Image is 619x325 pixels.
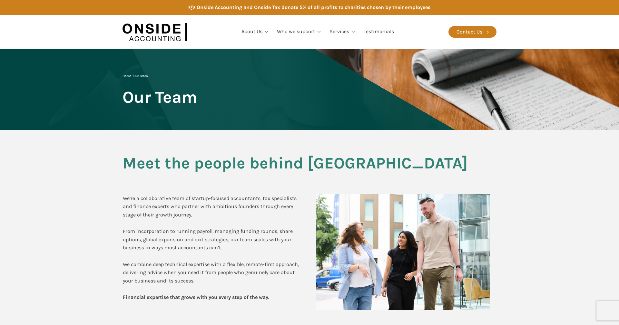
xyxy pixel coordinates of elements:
a: About Us [238,21,273,43]
span: Our Team [123,88,197,106]
a: Testimonials [360,21,398,43]
div: We’re a collaborative team of startup-focused accountants, tax specialists and finance experts wh... [123,194,303,301]
a: Services [326,21,360,43]
h2: Meet the people behind [GEOGRAPHIC_DATA] [123,154,496,180]
b: Financial expertise that grows with you every step of the way. [123,294,269,300]
a: Who we support [273,21,326,43]
div: Contact Us [457,28,482,36]
span: | [123,74,148,78]
a: Home [123,74,131,78]
img: Onside Accounting [123,20,187,44]
span: Our Team [133,74,148,78]
a: Contact Us [448,26,496,38]
div: Onside Accounting and Onside Tax donate 5% of all profits to charities chosen by their employees [197,3,430,12]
